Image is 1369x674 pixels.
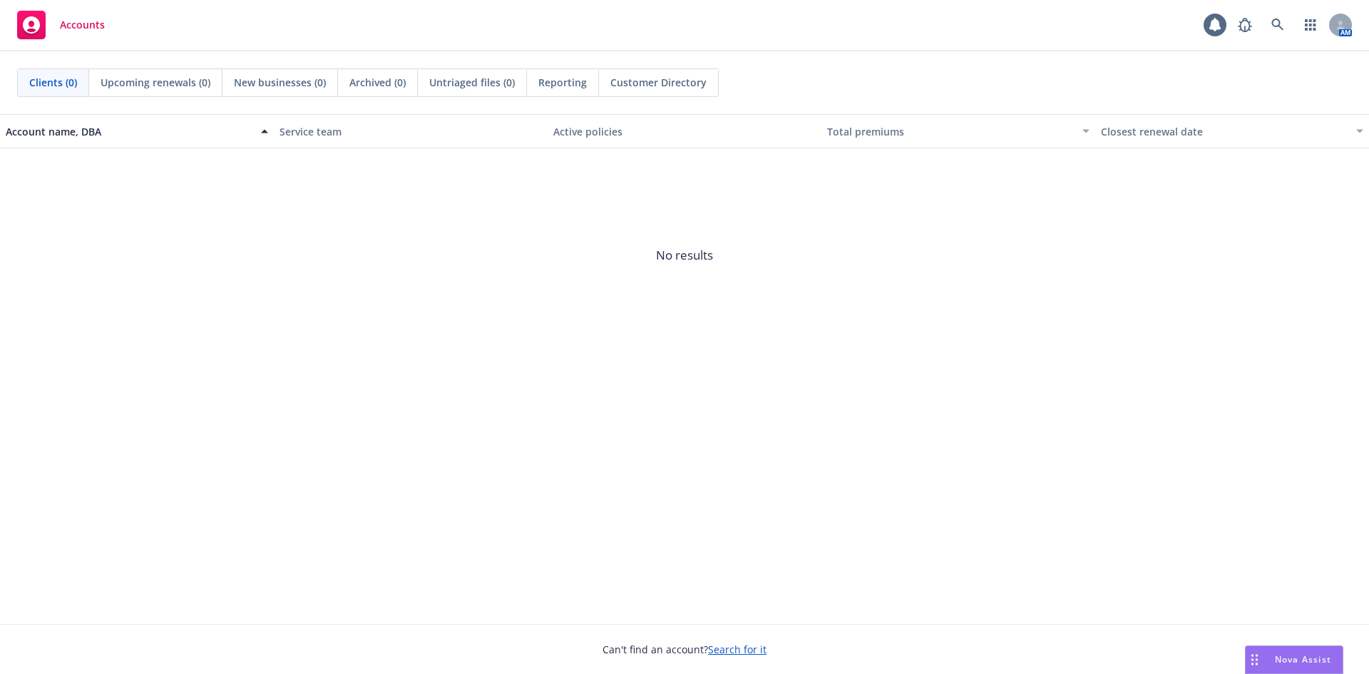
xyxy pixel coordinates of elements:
button: Total premiums [821,114,1095,148]
span: Customer Directory [610,75,707,90]
a: Search for it [708,643,766,656]
button: Closest renewal date [1095,114,1369,148]
span: Clients (0) [29,75,77,90]
div: Account name, DBA [6,124,252,139]
div: Service team [280,124,542,139]
span: Untriaged files (0) [429,75,515,90]
span: Reporting [538,75,587,90]
button: Active policies [548,114,821,148]
a: Report a Bug [1231,11,1259,39]
div: Total premiums [827,124,1074,139]
a: Switch app [1296,11,1325,39]
span: Accounts [60,19,105,31]
div: Active policies [553,124,816,139]
span: New businesses (0) [234,75,326,90]
button: Service team [274,114,548,148]
span: Upcoming renewals (0) [101,75,210,90]
span: Archived (0) [349,75,406,90]
button: Nova Assist [1245,645,1343,674]
span: Nova Assist [1275,653,1331,665]
div: Closest renewal date [1101,124,1348,139]
span: Can't find an account? [603,642,766,657]
a: Accounts [11,5,111,45]
a: Search [1263,11,1292,39]
div: Drag to move [1246,646,1263,673]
